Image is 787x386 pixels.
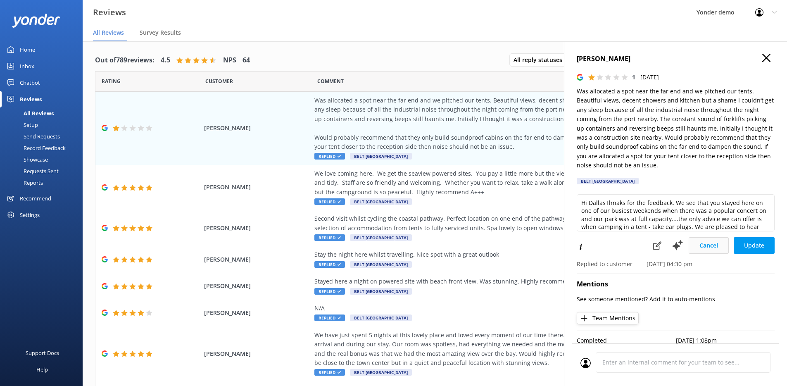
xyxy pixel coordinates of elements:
div: Home [20,41,35,58]
div: We love coming here. We get the seaview powered sites. You pay a little more but the views are to... [314,169,690,197]
span: Replied [314,315,345,321]
p: [DATE] [640,73,659,82]
span: Replied [314,153,345,160]
div: Chatbot [20,74,40,91]
a: Send Requests [5,131,83,142]
a: Requests Sent [5,165,83,177]
textarea: Hi DallasThnaks for the feedback. We see that you stayed here on one of our busiest weekends when... [577,194,775,231]
div: Inbox [20,58,34,74]
span: 1 [632,73,635,81]
p: See someone mentioned? Add it to auto-mentions [577,295,775,304]
div: Record Feedback [5,142,66,154]
div: We have just spent 5 nights at this lovely place and loved every moment of our time there. Amazin... [314,331,690,368]
span: Replied [314,234,345,241]
span: Replied [314,288,345,295]
div: All Reviews [5,107,54,119]
div: Belt [GEOGRAPHIC_DATA] [577,178,639,184]
h4: [PERSON_NAME] [577,54,775,64]
span: Replied [314,261,345,268]
h4: NPS [223,55,236,66]
div: Showcase [5,154,48,165]
span: Date [205,77,233,85]
span: Belt [GEOGRAPHIC_DATA] [350,261,412,268]
span: Question [317,77,344,85]
h4: Mentions [577,279,775,290]
div: Was allocated a spot near the far end and we pitched our tents. Beautiful views, decent showers a... [314,96,690,151]
img: user_profile.svg [580,358,591,368]
div: Second visit whilst cycling the coastal pathway. Perfect location on one end of the pathway, clos... [314,214,690,233]
span: Survey Results [140,29,181,37]
a: Setup [5,119,83,131]
p: Replied to customer [577,260,632,269]
button: Update [734,237,775,254]
span: Replied [314,198,345,205]
h4: 4.5 [161,55,170,66]
p: [DATE] 1:08pm [676,336,775,345]
div: Support Docs [26,345,59,361]
div: Setup [5,119,38,131]
span: [PERSON_NAME] [204,183,311,192]
span: Belt [GEOGRAPHIC_DATA] [350,153,412,160]
span: All Reviews [93,29,124,37]
a: Showcase [5,154,83,165]
div: N/A [314,304,690,313]
div: Reports [5,177,43,188]
div: Help [36,361,48,378]
a: All Reviews [5,107,83,119]
div: Send Requests [5,131,60,142]
button: Close [762,54,770,63]
h3: Reviews [93,6,126,19]
span: [PERSON_NAME] [204,224,311,233]
div: Requests Sent [5,165,59,177]
h4: Out of 789 reviews: [95,55,155,66]
span: Belt [GEOGRAPHIC_DATA] [350,234,412,241]
p: Was allocated a spot near the far end and we pitched our tents. Beautiful views, decent showers a... [577,87,775,170]
span: [PERSON_NAME] [204,255,311,264]
div: Stayed here a night on powered site with beach front view. Was stunning. Highly recommend staying... [314,277,690,286]
span: Belt [GEOGRAPHIC_DATA] [350,369,412,376]
button: Team Mentions [577,312,639,324]
div: Recommend [20,190,51,207]
span: All reply statuses [514,55,567,64]
span: Belt [GEOGRAPHIC_DATA] [350,288,412,295]
span: [PERSON_NAME] [204,349,311,358]
span: Belt [GEOGRAPHIC_DATA] [350,315,412,321]
p: Completed [577,336,676,345]
a: Record Feedback [5,142,83,154]
p: [DATE] 04:30 pm [647,260,692,269]
img: yonder-white-logo.png [12,14,60,27]
div: Stay the night here whilst travelling. Nice spot with a great outlook [314,250,690,259]
span: [PERSON_NAME] [204,308,311,317]
h4: 64 [243,55,250,66]
span: [PERSON_NAME] [204,281,311,291]
span: Replied [314,369,345,376]
span: Belt [GEOGRAPHIC_DATA] [350,198,412,205]
div: Reviews [20,91,42,107]
div: Settings [20,207,40,223]
button: Cancel [689,237,729,254]
span: Date [102,77,121,85]
a: Reports [5,177,83,188]
span: [PERSON_NAME] [204,124,311,133]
